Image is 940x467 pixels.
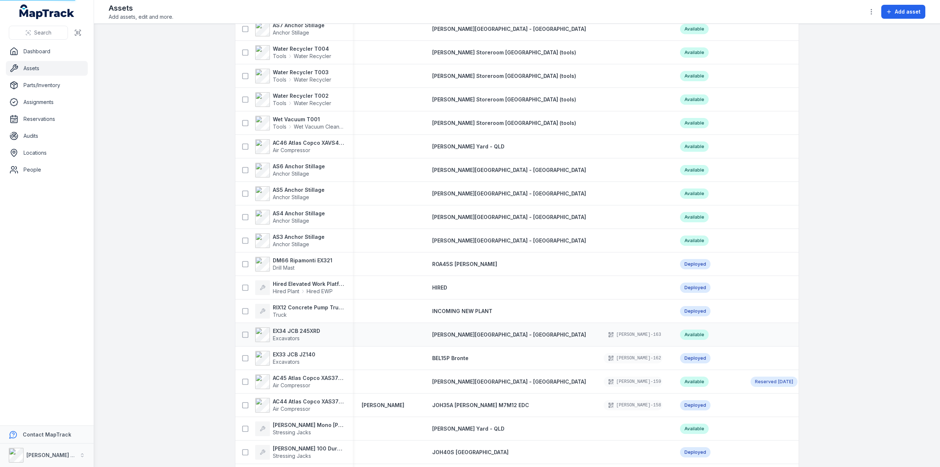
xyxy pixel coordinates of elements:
div: Available [680,71,709,81]
a: RIX12 Concrete Pump TruckTruck [255,304,344,319]
span: [PERSON_NAME] Yard - QLD [432,425,505,432]
strong: AS5 Anchor Stillage [273,186,325,194]
span: Anchor Stillage [273,194,309,200]
span: Anchor Stillage [273,241,309,247]
span: [PERSON_NAME][GEOGRAPHIC_DATA] - [GEOGRAPHIC_DATA] [432,167,586,173]
span: JOH35A [PERSON_NAME] M7M12 EDC [432,402,529,408]
span: HIRED [432,284,447,291]
strong: [PERSON_NAME] 100 Durapac 100T [273,445,344,452]
a: Reserved[DATE] [751,377,798,387]
strong: Contact MapTrack [23,431,71,438]
strong: [PERSON_NAME] Group [26,452,87,458]
span: Excavators [273,335,300,341]
a: JOH35A [PERSON_NAME] M7M12 EDC [432,402,529,409]
span: [PERSON_NAME] Storeroom [GEOGRAPHIC_DATA] (tools) [432,96,576,103]
a: JOH40S [GEOGRAPHIC_DATA] [432,449,509,456]
a: Assignments [6,95,88,109]
a: Audits [6,129,88,143]
a: Water Recycler T003ToolsWater Recycler [255,69,331,83]
span: Wet Vacuum Cleaner [294,123,344,130]
strong: AS7 Anchor Stillage [273,22,325,29]
span: Add assets, edit and more. [109,13,173,21]
a: [PERSON_NAME][GEOGRAPHIC_DATA] - [GEOGRAPHIC_DATA] [432,213,586,221]
span: [DATE] [778,379,793,384]
a: HIRED [432,284,447,291]
span: Excavators [273,359,300,365]
a: Water Recycler T002ToolsWater Recycler [255,92,331,107]
a: Reservations [6,112,88,126]
div: Available [680,94,709,105]
a: Dashboard [6,44,88,59]
a: Locations [6,146,88,160]
a: [PERSON_NAME][GEOGRAPHIC_DATA] - [GEOGRAPHIC_DATA] [432,237,586,244]
a: AC46 Atlas Copco XAVS450Air Compressor [255,139,344,154]
strong: DM66 Ripamonti EX321 [273,257,332,264]
strong: Water Recycler T004 [273,45,331,53]
strong: AC45 Atlas Copco XAS375TA [273,374,344,382]
a: AS4 Anchor StillageAnchor Stillage [255,210,325,224]
a: [PERSON_NAME][GEOGRAPHIC_DATA] - [GEOGRAPHIC_DATA] [432,190,586,197]
div: Available [680,24,709,34]
a: BEL15P Bronte [432,355,469,362]
a: [PERSON_NAME] Yard - QLD [432,425,505,432]
div: Available [680,212,709,222]
span: [PERSON_NAME] Yard - QLD [432,143,505,150]
span: [PERSON_NAME][GEOGRAPHIC_DATA] - [GEOGRAPHIC_DATA] [432,190,586,197]
div: [PERSON_NAME]-158 [604,400,662,410]
a: [PERSON_NAME] Mono [PERSON_NAME] 25TNStressing Jacks [255,421,344,436]
span: [PERSON_NAME][GEOGRAPHIC_DATA] - [GEOGRAPHIC_DATA] [432,378,586,385]
strong: Water Recycler T003 [273,69,331,76]
div: Reserved [751,377,798,387]
a: [PERSON_NAME][GEOGRAPHIC_DATA] - [GEOGRAPHIC_DATA] [432,25,586,33]
span: Tools [273,100,286,107]
span: [PERSON_NAME][GEOGRAPHIC_DATA] - [GEOGRAPHIC_DATA] [432,237,586,244]
span: Anchor Stillage [273,170,309,177]
div: Available [680,47,709,58]
strong: AS6 Anchor Stillage [273,163,325,170]
span: Drill Mast [273,265,294,271]
span: [PERSON_NAME] Storeroom [GEOGRAPHIC_DATA] (tools) [432,49,576,55]
span: Search [34,29,51,36]
span: Stressing Jacks [273,429,311,435]
div: [PERSON_NAME]-159 [604,377,662,387]
span: Air Compressor [273,406,310,412]
button: Search [9,26,68,40]
strong: [PERSON_NAME] Mono [PERSON_NAME] 25TN [273,421,344,429]
span: Tools [273,53,286,60]
strong: AS4 Anchor Stillage [273,210,325,217]
a: AC44 Atlas Copco XAS375TAAir Compressor [255,398,344,413]
div: Available [680,141,709,152]
div: Available [680,424,709,434]
strong: EX34 JCB 245XRD [273,327,320,335]
span: JOH40S [GEOGRAPHIC_DATA] [432,449,509,455]
strong: Hired Elevated Work Platform [273,280,344,288]
a: EX34 JCB 245XRDExcavators [255,327,320,342]
div: [PERSON_NAME]-163 [604,330,662,340]
strong: [PERSON_NAME] [362,402,404,409]
div: Available [680,165,709,175]
a: [PERSON_NAME][GEOGRAPHIC_DATA] - [GEOGRAPHIC_DATA] [432,166,586,174]
a: Parts/Inventory [6,78,88,93]
div: Deployed [680,259,711,269]
span: Hired EWP [307,288,333,295]
span: INCOMING NEW PLANT [432,308,492,314]
a: AC45 Atlas Copco XAS375TAAir Compressor [255,374,344,389]
strong: Water Recycler T002 [273,92,331,100]
div: [PERSON_NAME]-162 [604,353,662,363]
a: AS3 Anchor StillageAnchor Stillage [255,233,325,248]
a: AS5 Anchor StillageAnchor Stillage [255,186,325,201]
span: [PERSON_NAME][GEOGRAPHIC_DATA] - [GEOGRAPHIC_DATA] [432,214,586,220]
a: MapTrack [19,4,75,19]
strong: AC46 Atlas Copco XAVS450 [273,139,344,147]
span: Tools [273,123,286,130]
a: [PERSON_NAME][GEOGRAPHIC_DATA] - [GEOGRAPHIC_DATA] [432,378,586,385]
div: Available [680,330,709,340]
span: Anchor Stillage [273,29,309,36]
a: [PERSON_NAME] Storeroom [GEOGRAPHIC_DATA] (tools) [432,49,576,56]
div: Deployed [680,353,711,363]
a: AS7 Anchor StillageAnchor Stillage [255,22,325,36]
a: ROA45S [PERSON_NAME] [432,261,497,268]
a: [PERSON_NAME] Storeroom [GEOGRAPHIC_DATA] (tools) [432,72,576,80]
div: Deployed [680,306,711,316]
strong: AC44 Atlas Copco XAS375TA [273,398,344,405]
